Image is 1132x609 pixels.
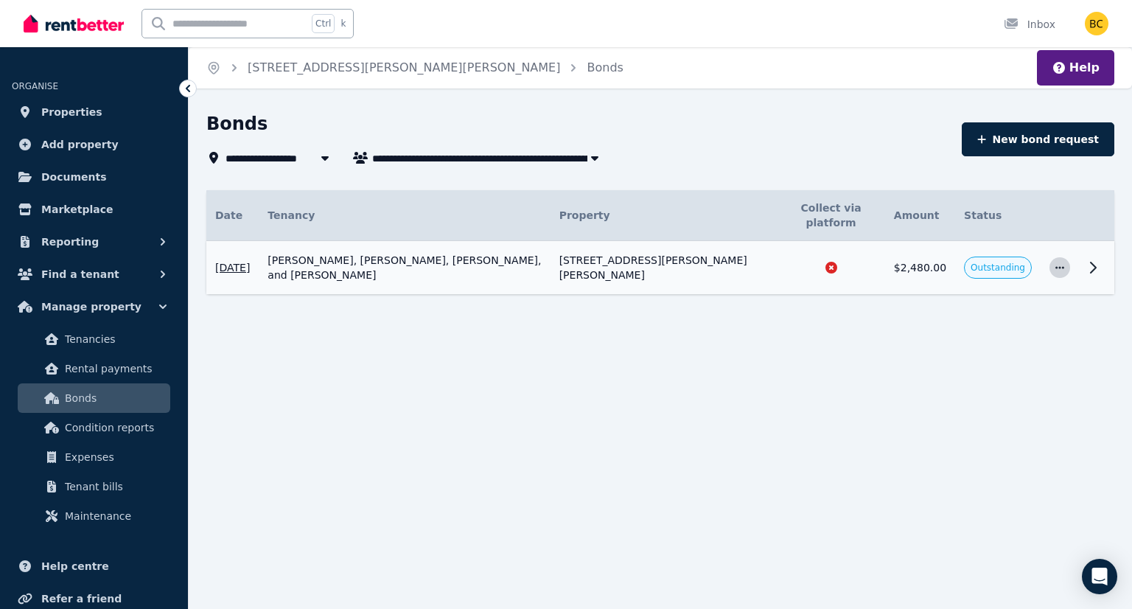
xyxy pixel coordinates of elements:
[18,413,170,442] a: Condition reports
[65,360,164,377] span: Rental payments
[41,265,119,283] span: Find a tenant
[551,190,778,241] th: Property
[41,168,107,186] span: Documents
[312,14,335,33] span: Ctrl
[65,389,164,407] span: Bonds
[962,122,1114,156] button: New bond request
[12,81,58,91] span: ORGANISE
[955,190,1041,241] th: Status
[1004,17,1055,32] div: Inbox
[41,201,113,218] span: Marketplace
[12,162,176,192] a: Documents
[12,130,176,159] a: Add property
[259,190,550,241] th: Tenancy
[1082,559,1117,594] div: Open Intercom Messenger
[24,13,124,35] img: RentBetter
[12,227,176,257] button: Reporting
[1052,59,1100,77] button: Help
[885,241,955,295] td: $2,480.00
[65,507,164,525] span: Maintenance
[65,419,164,436] span: Condition reports
[18,442,170,472] a: Expenses
[41,136,119,153] span: Add property
[12,195,176,224] a: Marketplace
[12,292,176,321] button: Manage property
[12,551,176,581] a: Help centre
[41,590,122,608] span: Refer a friend
[189,47,641,88] nav: Breadcrumb
[971,262,1025,274] span: Outstanding
[41,103,102,121] span: Properties
[206,112,268,136] h1: Bonds
[340,18,346,29] span: k
[41,298,141,316] span: Manage property
[587,59,623,77] span: Bonds
[41,557,109,575] span: Help centre
[215,208,242,223] span: Date
[18,501,170,531] a: Maintenance
[12,97,176,127] a: Properties
[777,190,884,241] th: Collect via platform
[551,241,778,295] td: [STREET_ADDRESS][PERSON_NAME][PERSON_NAME]
[41,233,99,251] span: Reporting
[248,60,560,74] a: [STREET_ADDRESS][PERSON_NAME][PERSON_NAME]
[215,260,250,275] span: [DATE]
[18,383,170,413] a: Bonds
[18,354,170,383] a: Rental payments
[885,190,955,241] th: Amount
[1085,12,1108,35] img: Bryce Clarke
[18,324,170,354] a: Tenancies
[65,478,164,495] span: Tenant bills
[65,448,164,466] span: Expenses
[12,260,176,289] button: Find a tenant
[18,472,170,501] a: Tenant bills
[259,241,550,295] td: [PERSON_NAME], [PERSON_NAME], [PERSON_NAME], and [PERSON_NAME]
[65,330,164,348] span: Tenancies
